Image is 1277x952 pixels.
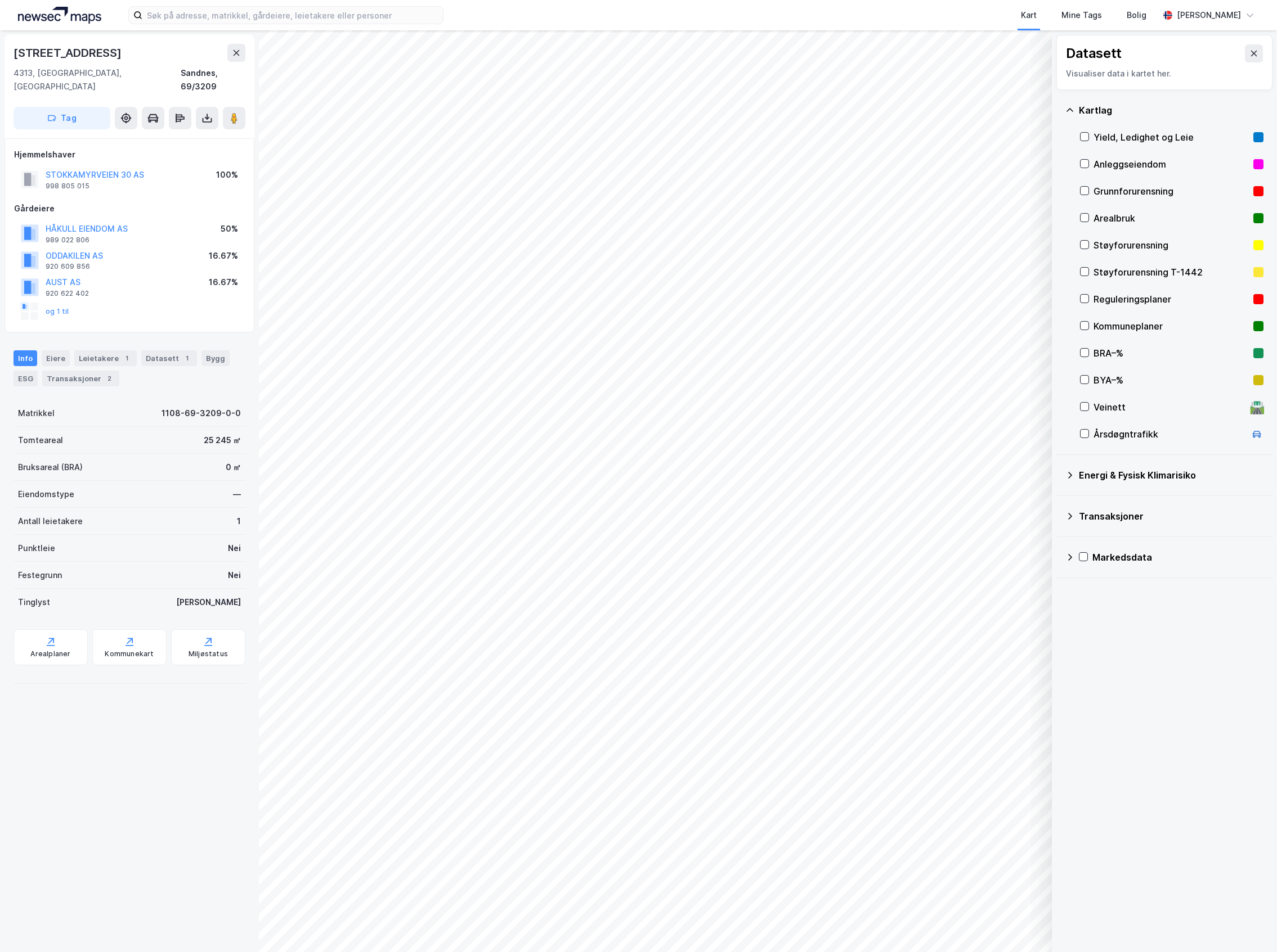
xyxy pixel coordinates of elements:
[1094,346,1249,360] div: BRA–%
[18,407,55,420] div: Matrikkel
[1066,67,1263,80] div: Visualiser data i kartet her.
[1066,44,1122,62] div: Datasett
[42,350,70,366] div: Eiere
[74,350,137,366] div: Leietakere
[226,461,241,474] div: 0 ㎡
[1079,103,1263,117] div: Kartlag
[46,182,89,191] div: 998 805 015
[46,236,89,245] div: 989 022 806
[105,649,154,658] div: Kommunekart
[42,371,119,386] div: Transaksjoner
[14,107,110,129] button: Tag
[221,222,238,236] div: 50%
[1094,184,1249,198] div: Grunnforurensning
[1094,130,1249,144] div: Yield, Ledighet og Leie
[1127,8,1146,22] div: Bolig
[18,461,83,474] div: Bruksareal (BRA)
[14,350,37,366] div: Info
[1094,319,1249,333] div: Kommuneplaner
[1249,400,1265,414] div: 🛣️
[162,407,241,420] div: 1108-69-3209-0-0
[1094,373,1249,387] div: BYA–%
[18,7,101,24] img: logo.a4113a55bc3d86da70a041830d287a7e.svg
[1221,898,1277,952] div: Kontrollprogram for chat
[1092,551,1263,564] div: Markedsdata
[30,649,70,658] div: Arealplaner
[18,542,55,555] div: Punktleie
[1079,509,1263,523] div: Transaksjoner
[1094,427,1245,441] div: Årsdøgntrafikk
[104,373,115,384] div: 2
[1177,8,1241,22] div: [PERSON_NAME]
[237,515,241,528] div: 1
[201,350,230,366] div: Bygg
[18,569,62,582] div: Festegrunn
[1061,8,1102,22] div: Mine Tags
[18,434,63,447] div: Tomteareal
[46,289,89,298] div: 920 622 402
[18,595,50,609] div: Tinglyst
[1094,292,1249,306] div: Reguleringsplaner
[1094,400,1245,414] div: Veinett
[209,276,238,289] div: 16.67%
[228,569,241,582] div: Nei
[1221,898,1277,952] iframe: Chat Widget
[216,168,238,182] div: 100%
[181,353,192,364] div: 1
[141,350,197,366] div: Datasett
[142,7,443,24] input: Søk på adresse, matrikkel, gårdeiere, leietakere eller personer
[1021,8,1037,22] div: Kart
[18,515,83,528] div: Antall leietakere
[1094,238,1249,252] div: Støyforurensning
[14,44,124,62] div: [STREET_ADDRESS]
[14,148,245,161] div: Hjemmelshaver
[176,595,241,609] div: [PERSON_NAME]
[18,488,74,501] div: Eiendomstype
[228,542,241,555] div: Nei
[204,434,241,447] div: 25 245 ㎡
[14,66,181,93] div: 4313, [GEOGRAPHIC_DATA], [GEOGRAPHIC_DATA]
[1094,265,1249,279] div: Støyforurensning T-1442
[121,353,132,364] div: 1
[233,488,241,501] div: —
[1094,211,1249,225] div: Arealbruk
[14,202,245,215] div: Gårdeiere
[209,249,238,263] div: 16.67%
[1079,468,1263,482] div: Energi & Fysisk Klimarisiko
[189,649,228,658] div: Miljøstatus
[46,262,90,271] div: 920 609 856
[1094,157,1249,171] div: Anleggseiendom
[181,66,245,93] div: Sandnes, 69/3209
[14,371,38,386] div: ESG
